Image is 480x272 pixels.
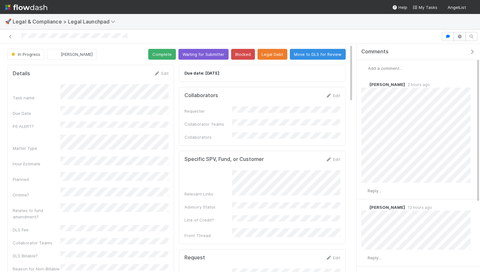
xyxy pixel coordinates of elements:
[361,255,368,261] img: avatar_d2b43477-63dc-4e62-be5b-6fdd450c05a1.png
[184,255,205,261] h5: Request
[184,108,232,114] div: Requester
[13,123,60,129] div: P0 ALERT?
[412,5,437,10] span: My Tasks
[154,71,169,76] a: Edit
[325,157,340,162] a: Edit
[184,191,232,197] div: Relevant Links
[361,49,389,55] span: Comments
[361,188,368,194] img: avatar_d2b43477-63dc-4e62-be5b-6fdd450c05a1.png
[13,95,60,101] div: Task name
[184,92,218,99] h5: Collaborators
[184,232,232,239] div: Front Thread
[231,49,255,60] button: Blocked
[448,5,466,10] span: AngelList
[469,4,475,11] img: avatar_d2b43477-63dc-4e62-be5b-6fdd450c05a1.png
[290,49,346,60] button: Move to DLS for Review
[13,227,60,233] div: DLS Fee
[368,66,402,71] span: Add a comment...
[362,65,368,71] img: avatar_d2b43477-63dc-4e62-be5b-6fdd450c05a1.png
[405,205,432,210] span: 13 hours ago
[13,18,118,25] span: Legal & Compliance > Legal Launchpad
[13,207,60,220] div: Relates to fund amendment?
[13,266,60,272] div: Reason for Non-Billable
[412,4,437,10] a: My Tasks
[184,204,232,210] div: Advisory Status
[370,205,405,210] span: [PERSON_NAME]
[5,19,11,24] span: 🚀
[13,110,60,116] div: Due Date
[5,2,47,13] img: logo-inverted-e16ddd16eac7371096b0.svg
[361,204,368,210] img: avatar_ba22fd42-677f-4b89-aaa3-073be741e398.png
[392,4,407,10] div: Help
[184,134,232,140] div: Collaborators
[13,240,60,246] div: Collaborator Teams
[13,192,60,198] div: Ontime?
[184,156,264,163] h5: Specific SPV, Fund, or Customer
[7,49,44,60] button: In Progress
[13,161,60,167] div: Hour Estimate
[257,49,287,60] button: Legal Debt
[148,49,176,60] button: Complete
[325,93,340,98] a: Edit
[13,253,60,259] div: DLS Billable?
[361,81,368,88] img: avatar_d2b43477-63dc-4e62-be5b-6fdd450c05a1.png
[178,49,229,60] button: Waiting for Submitter
[370,82,405,87] span: [PERSON_NAME]
[184,217,232,223] div: Line of Credit?
[325,255,340,260] a: Edit
[10,52,40,57] span: In Progress
[184,70,219,76] strong: Due date: [DATE]
[405,82,430,87] span: 2 hours ago
[368,255,381,260] span: Reply...
[13,145,60,151] div: Matter Type
[184,121,232,127] div: Collaborator Teams
[13,176,60,182] div: Planned
[13,70,30,77] h5: Details
[368,188,381,193] span: Reply...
